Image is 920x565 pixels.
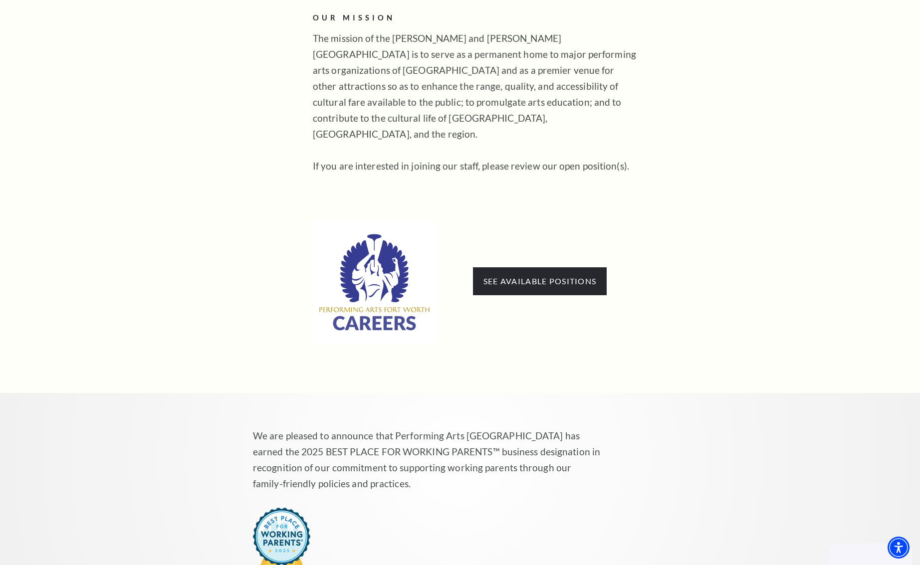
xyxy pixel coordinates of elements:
h2: OUR MISSION [313,12,637,24]
p: We are pleased to announce that Performing Arts [GEOGRAPHIC_DATA] has earned the 2025 BEST PLACE ... [253,428,602,492]
a: See available positions - open in a new tab [483,276,596,286]
div: Accessibility Menu [888,537,910,559]
p: The mission of the [PERSON_NAME] and [PERSON_NAME][GEOGRAPHIC_DATA] is to serve as a permanent ho... [313,30,637,174]
img: See available positions [313,220,436,343]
